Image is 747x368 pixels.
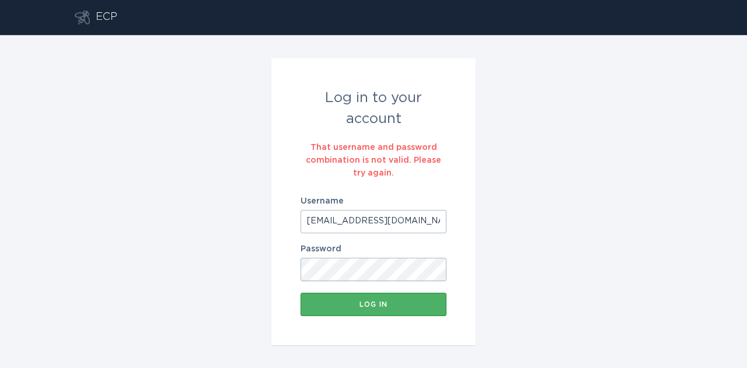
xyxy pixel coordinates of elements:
div: That username and password combination is not valid. Please try again. [301,141,446,180]
label: Password [301,245,446,253]
button: Go to dashboard [75,10,90,24]
div: ECP [96,10,117,24]
button: Log in [301,293,446,316]
div: Log in to your account [301,87,446,129]
label: Username [301,197,446,205]
div: Log in [306,301,441,308]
